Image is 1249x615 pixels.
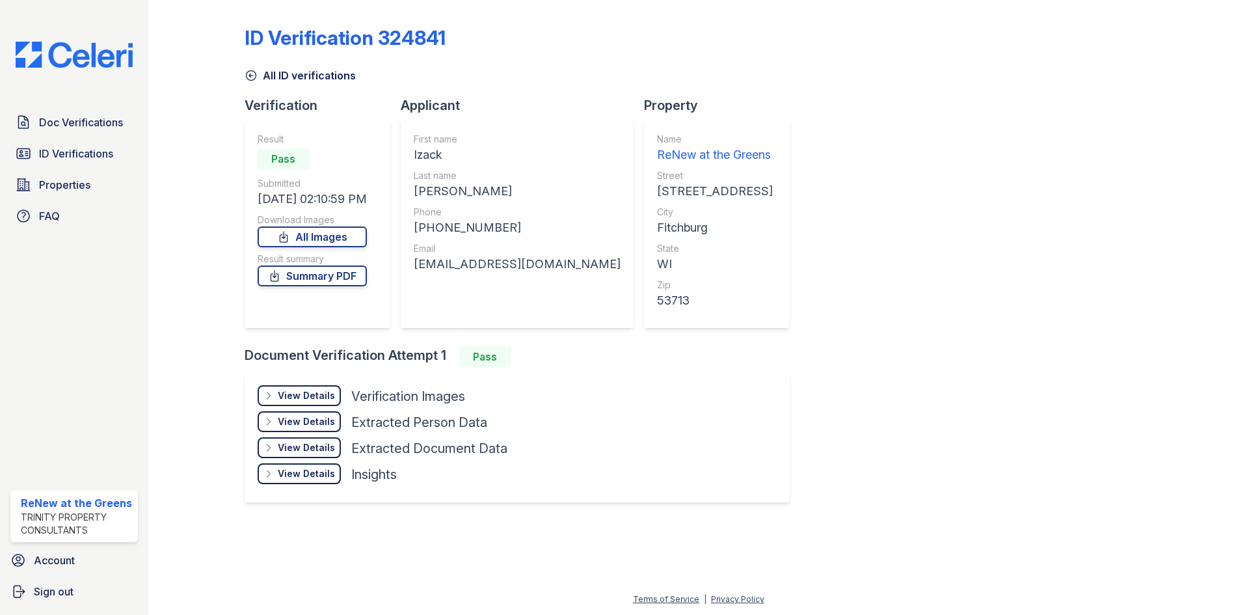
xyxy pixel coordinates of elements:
[258,190,367,208] div: [DATE] 02:10:59 PM
[278,467,335,480] div: View Details
[657,255,773,273] div: WI
[459,346,511,367] div: Pass
[414,133,621,146] div: First name
[657,146,773,164] div: ReNew at the Greens
[34,584,74,599] span: Sign out
[258,213,367,226] div: Download Images
[258,253,367,266] div: Result summary
[245,346,800,367] div: Document Verification Attempt 1
[657,169,773,182] div: Street
[39,146,113,161] span: ID Verifications
[10,141,138,167] a: ID Verifications
[657,279,773,292] div: Zip
[278,415,335,428] div: View Details
[351,413,487,431] div: Extracted Person Data
[5,547,143,573] a: Account
[10,109,138,135] a: Doc Verifications
[414,255,621,273] div: [EMAIL_ADDRESS][DOMAIN_NAME]
[657,219,773,237] div: Fitchburg
[10,203,138,229] a: FAQ
[657,133,773,164] a: Name ReNew at the Greens
[351,439,507,458] div: Extracted Document Data
[5,42,143,68] img: CE_Logo_Blue-a8612792a0a2168367f1c8372b55b34899dd931a85d93a1a3d3e32e68fde9ad4.png
[258,148,310,169] div: Pass
[21,511,133,537] div: Trinity Property Consultants
[657,242,773,255] div: State
[657,182,773,200] div: [STREET_ADDRESS]
[414,219,621,237] div: [PHONE_NUMBER]
[34,553,75,568] span: Account
[21,495,133,511] div: ReNew at the Greens
[657,292,773,310] div: 53713
[39,177,90,193] span: Properties
[245,26,446,49] div: ID Verification 324841
[704,594,706,604] div: |
[644,96,800,115] div: Property
[414,242,621,255] div: Email
[633,594,699,604] a: Terms of Service
[414,169,621,182] div: Last name
[414,146,621,164] div: Izack
[245,96,401,115] div: Verification
[39,208,60,224] span: FAQ
[258,226,367,247] a: All Images
[278,441,335,454] div: View Details
[657,133,773,146] div: Name
[657,206,773,219] div: City
[10,172,138,198] a: Properties
[401,96,644,115] div: Applicant
[5,579,143,605] a: Sign out
[245,68,356,83] a: All ID verifications
[1194,563,1236,602] iframe: chat widget
[711,594,764,604] a: Privacy Policy
[258,266,367,286] a: Summary PDF
[414,182,621,200] div: [PERSON_NAME]
[351,387,465,405] div: Verification Images
[278,389,335,402] div: View Details
[351,465,397,484] div: Insights
[414,206,621,219] div: Phone
[258,177,367,190] div: Submitted
[39,115,123,130] span: Doc Verifications
[258,133,367,146] div: Result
